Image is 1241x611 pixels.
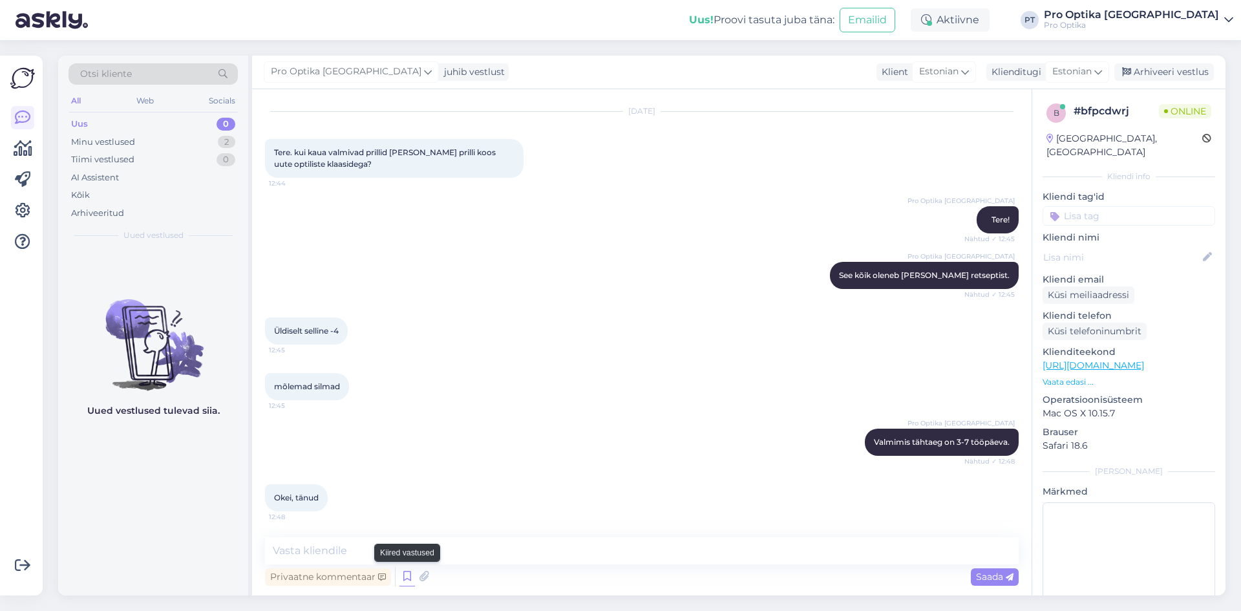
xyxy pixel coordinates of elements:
[840,8,895,32] button: Emailid
[1159,104,1211,118] span: Online
[1043,171,1215,182] div: Kliendi info
[1043,425,1215,439] p: Brauser
[689,12,834,28] div: Proovi tasuta juba täna:
[874,437,1010,447] span: Valmimis tähtaeg on 3-7 tööpäeva.
[1043,485,1215,498] p: Märkmed
[1043,309,1215,323] p: Kliendi telefon
[71,153,134,166] div: Tiimi vestlused
[1043,250,1200,264] input: Lisa nimi
[274,381,340,391] span: mõlemad silmad
[839,270,1010,280] span: See kõik oleneb [PERSON_NAME] retseptist.
[71,207,124,220] div: Arhiveeritud
[1043,231,1215,244] p: Kliendi nimi
[1043,345,1215,359] p: Klienditeekond
[1044,20,1219,30] div: Pro Optika
[271,65,421,79] span: Pro Optika [GEOGRAPHIC_DATA]
[1046,132,1202,159] div: [GEOGRAPHIC_DATA], [GEOGRAPHIC_DATA]
[71,189,90,202] div: Kõik
[265,568,391,586] div: Privaatne kommentaar
[1043,376,1215,388] p: Vaata edasi ...
[986,65,1041,79] div: Klienditugi
[265,105,1019,117] div: [DATE]
[380,547,434,559] small: Kiired vastused
[134,92,156,109] div: Web
[964,456,1015,466] span: Nähtud ✓ 12:48
[1054,108,1059,118] span: b
[1043,323,1147,340] div: Küsi telefoninumbrit
[123,230,184,241] span: Uued vestlused
[206,92,238,109] div: Socials
[1044,10,1219,20] div: Pro Optika [GEOGRAPHIC_DATA]
[269,401,317,411] span: 12:45
[1043,190,1215,204] p: Kliendi tag'id
[1043,466,1215,477] div: [PERSON_NAME]
[218,136,235,149] div: 2
[1052,65,1092,79] span: Estonian
[217,153,235,166] div: 0
[217,118,235,131] div: 0
[274,147,498,169] span: Tere. kui kaua valmivad prillid [PERSON_NAME] prilli koos uute optiliste klaasidega?
[1043,393,1215,407] p: Operatsioonisüsteem
[1043,286,1134,304] div: Küsi meiliaadressi
[992,215,1010,224] span: Tere!
[80,67,132,81] span: Otsi kliente
[269,345,317,355] span: 12:45
[964,234,1015,244] span: Nähtud ✓ 12:45
[976,571,1013,583] span: Saada
[71,118,88,131] div: Uus
[269,178,317,188] span: 12:44
[1043,439,1215,453] p: Safari 18.6
[964,290,1015,299] span: Nähtud ✓ 12:45
[919,65,959,79] span: Estonian
[71,171,119,184] div: AI Assistent
[274,326,339,336] span: Üldiselt selline -4
[1043,206,1215,226] input: Lisa tag
[1074,103,1159,119] div: # bfpcdwrj
[439,65,505,79] div: juhib vestlust
[274,493,319,502] span: Okei, tänud
[71,136,135,149] div: Minu vestlused
[907,418,1015,428] span: Pro Optika [GEOGRAPHIC_DATA]
[907,252,1015,261] span: Pro Optika [GEOGRAPHIC_DATA]
[87,404,220,418] p: Uued vestlused tulevad siia.
[1114,63,1214,81] div: Arhiveeri vestlus
[876,65,908,79] div: Klient
[10,66,35,91] img: Askly Logo
[69,92,83,109] div: All
[689,14,714,26] b: Uus!
[1043,407,1215,420] p: Mac OS X 10.15.7
[1044,10,1233,30] a: Pro Optika [GEOGRAPHIC_DATA]Pro Optika
[1043,359,1144,371] a: [URL][DOMAIN_NAME]
[269,512,317,522] span: 12:48
[911,8,990,32] div: Aktiivne
[1043,273,1215,286] p: Kliendi email
[58,276,248,392] img: No chats
[1021,11,1039,29] div: PT
[907,196,1015,206] span: Pro Optika [GEOGRAPHIC_DATA]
